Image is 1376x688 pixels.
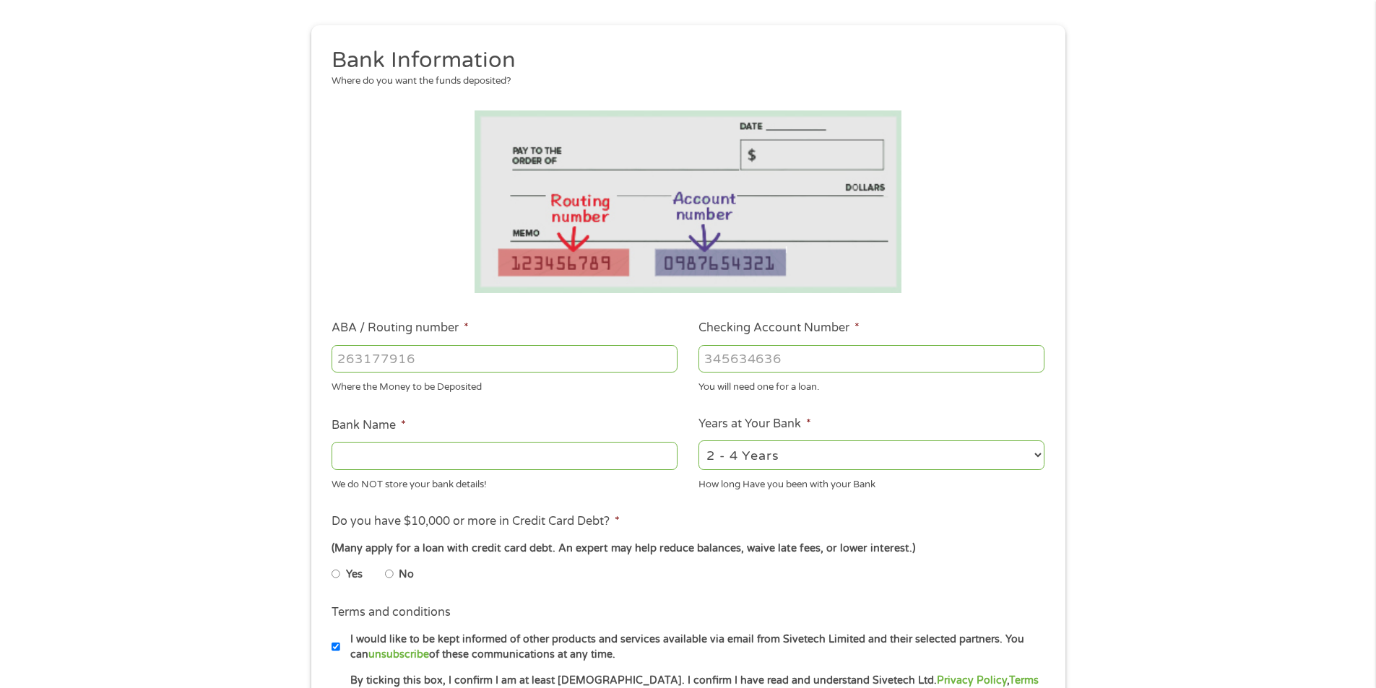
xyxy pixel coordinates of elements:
[698,472,1044,492] div: How long Have you been with your Bank
[332,345,678,373] input: 263177916
[698,417,811,432] label: Years at Your Bank
[332,472,678,492] div: We do NOT store your bank details!
[698,375,1044,395] div: You will need one for a loan.
[332,418,406,433] label: Bank Name
[332,46,1034,75] h2: Bank Information
[399,567,414,583] label: No
[937,674,1007,687] a: Privacy Policy
[332,321,469,336] label: ABA / Routing number
[332,514,620,529] label: Do you have $10,000 or more in Credit Card Debt?
[475,110,902,293] img: Routing number location
[368,648,429,661] a: unsubscribe
[332,375,678,395] div: Where the Money to be Deposited
[332,74,1034,89] div: Where do you want the funds deposited?
[332,605,451,620] label: Terms and conditions
[698,345,1044,373] input: 345634636
[346,567,363,583] label: Yes
[340,632,1049,663] label: I would like to be kept informed of other products and services available via email from Sivetech...
[698,321,860,336] label: Checking Account Number
[332,541,1044,557] div: (Many apply for a loan with credit card debt. An expert may help reduce balances, waive late fees...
